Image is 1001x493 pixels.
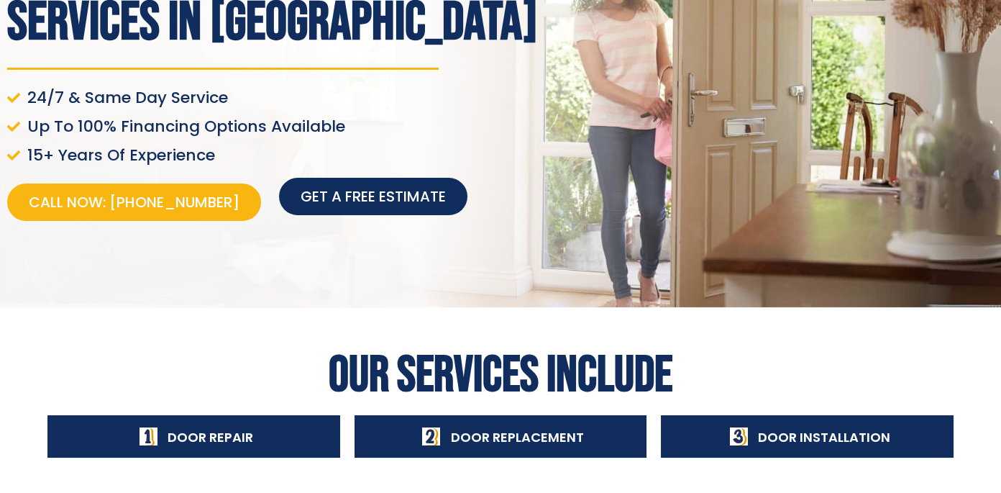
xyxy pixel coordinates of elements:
span: Up To 100% Financing Options Available [24,117,345,137]
a: Call Now: [PHONE_NUMBER] [7,184,261,221]
a: Get a free estimate [279,178,467,215]
span: Call Now: [PHONE_NUMBER] [29,192,239,212]
span: 15+ Years Of Experience [24,145,215,166]
span: 24/7 & Same Day Service [24,88,228,108]
span: Get a free estimate [301,186,446,207]
h2: Our Services Include [40,350,961,401]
